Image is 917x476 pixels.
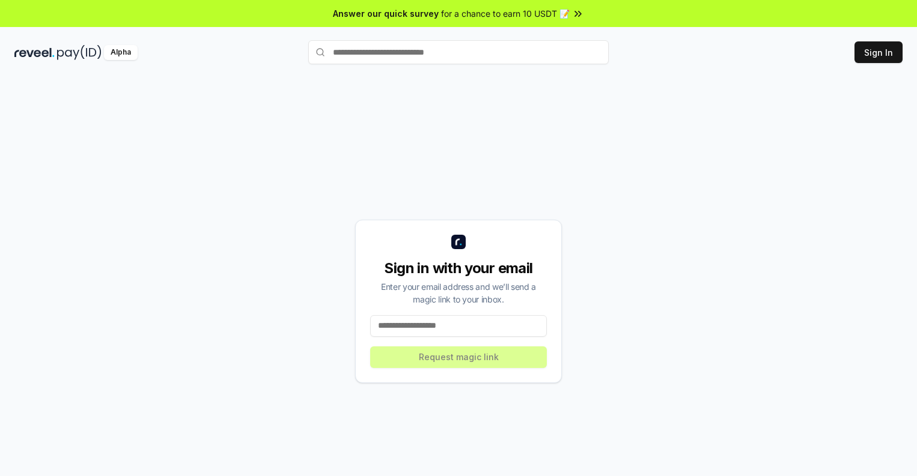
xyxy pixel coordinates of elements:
[57,45,102,60] img: pay_id
[855,41,903,63] button: Sign In
[14,45,55,60] img: reveel_dark
[441,7,570,20] span: for a chance to earn 10 USDT 📝
[370,280,547,306] div: Enter your email address and we’ll send a magic link to your inbox.
[104,45,138,60] div: Alpha
[333,7,439,20] span: Answer our quick survey
[451,235,466,249] img: logo_small
[370,259,547,278] div: Sign in with your email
